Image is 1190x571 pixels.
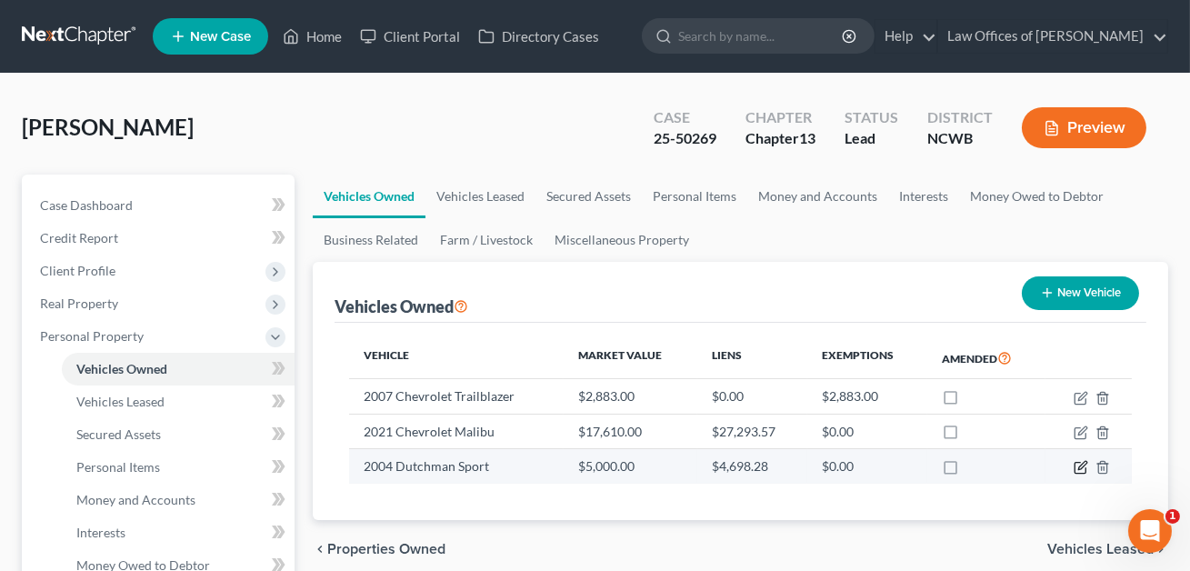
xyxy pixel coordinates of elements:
span: Properties Owned [327,542,445,556]
div: Status [845,107,898,128]
td: $0.00 [807,449,927,484]
td: 2007 Chevrolet Trailblazer [349,379,563,414]
span: Secured Assets [76,426,161,442]
td: $5,000.00 [564,449,697,484]
a: Law Offices of [PERSON_NAME] [938,20,1167,53]
a: Secured Assets [535,175,642,218]
a: Home [274,20,351,53]
th: Liens [697,337,807,379]
a: Interests [888,175,959,218]
span: Personal Items [76,459,160,475]
div: 25-50269 [654,128,716,149]
span: Personal Property [40,328,144,344]
input: Search by name... [678,19,845,53]
div: Lead [845,128,898,149]
button: New Vehicle [1022,276,1139,310]
td: 2021 Chevrolet Malibu [349,414,563,448]
button: chevron_left Properties Owned [313,542,445,556]
div: Vehicles Owned [335,296,468,317]
td: $2,883.00 [807,379,927,414]
th: Vehicle [349,337,563,379]
span: 13 [799,129,815,146]
span: Real Property [40,296,118,311]
td: $4,698.28 [697,449,807,484]
a: Vehicles Leased [62,386,295,418]
a: Money and Accounts [747,175,888,218]
a: Vehicles Owned [62,353,295,386]
th: Exemptions [807,337,927,379]
div: District [927,107,993,128]
iframe: Intercom live chat [1128,509,1172,553]
a: Vehicles Leased [425,175,535,218]
div: Chapter [745,128,815,149]
span: Vehicles Leased [1047,542,1154,556]
a: Money and Accounts [62,484,295,516]
td: $27,293.57 [697,414,807,448]
td: $17,610.00 [564,414,697,448]
a: Credit Report [25,222,295,255]
div: Chapter [745,107,815,128]
button: Preview [1022,107,1146,148]
td: $2,883.00 [564,379,697,414]
a: Money Owed to Debtor [959,175,1115,218]
a: Directory Cases [469,20,608,53]
span: Interests [76,525,125,540]
a: Help [875,20,936,53]
div: NCWB [927,128,993,149]
th: Amended [927,337,1045,379]
span: New Case [190,30,251,44]
a: Personal Items [62,451,295,484]
span: Money and Accounts [76,492,195,507]
a: Farm / Livestock [429,218,544,262]
td: $0.00 [697,379,807,414]
td: $0.00 [807,414,927,448]
a: Case Dashboard [25,189,295,222]
span: [PERSON_NAME] [22,114,194,140]
span: Client Profile [40,263,115,278]
td: 2004 Dutchman Sport [349,449,563,484]
span: Vehicles Owned [76,361,167,376]
span: Credit Report [40,230,118,245]
span: Vehicles Leased [76,394,165,409]
span: Case Dashboard [40,197,133,213]
i: chevron_left [313,542,327,556]
a: Vehicles Owned [313,175,425,218]
th: Market Value [564,337,697,379]
a: Interests [62,516,295,549]
a: Miscellaneous Property [544,218,700,262]
a: Client Portal [351,20,469,53]
span: 1 [1165,509,1180,524]
div: Case [654,107,716,128]
a: Secured Assets [62,418,295,451]
button: Vehicles Leased chevron_right [1047,542,1168,556]
a: Business Related [313,218,429,262]
a: Personal Items [642,175,747,218]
